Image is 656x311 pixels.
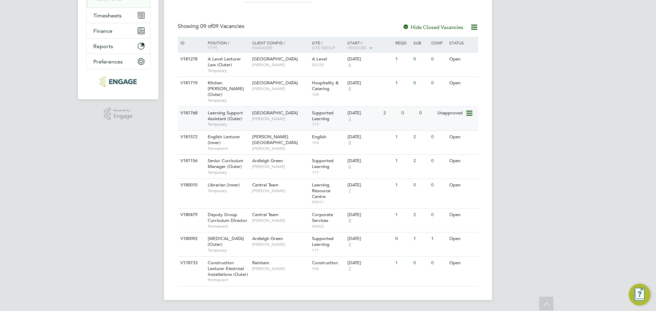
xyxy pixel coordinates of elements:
[312,182,330,199] span: Learning Resource Centre
[178,23,246,30] div: Showing
[412,179,429,192] div: 0
[208,146,249,151] span: Permanent
[347,212,392,218] div: [DATE]
[179,179,203,192] div: V180010
[347,266,352,272] span: 7
[179,37,203,48] div: ID
[448,257,477,269] div: Open
[429,131,447,143] div: 0
[86,54,150,69] button: Preferences
[394,53,411,66] div: 1
[394,209,411,221] div: 1
[179,232,203,245] div: V180092
[179,53,203,66] div: V181278
[394,155,411,167] div: 1
[312,122,344,127] span: 117
[312,248,344,253] span: 117
[347,62,352,68] span: 6
[208,277,249,283] span: Permanent
[347,260,392,266] div: [DATE]
[429,37,447,48] div: Conf
[412,77,429,89] div: 0
[412,209,429,221] div: 2
[208,260,248,277] span: Construction Lecturer Electrical Installations (Outer)
[394,131,411,143] div: 1
[347,45,367,50] span: Vendors
[252,212,278,217] span: Central Team
[347,86,352,92] span: 8
[429,77,447,89] div: 0
[113,113,133,119] span: Engage
[208,212,247,223] span: Deputy Group Curriculum Director
[208,170,249,175] span: Temporary
[208,158,243,169] span: Senior Curriculum Manager (Outer)
[412,232,429,245] div: 1
[312,199,344,205] span: 90011
[347,218,352,224] span: 8
[412,155,429,167] div: 2
[252,86,309,91] span: [PERSON_NAME]
[448,77,477,89] div: Open
[200,23,213,30] span: 09 of
[347,116,352,122] span: 2
[347,164,352,170] span: 6
[179,209,203,221] div: V180479
[394,77,411,89] div: 1
[252,236,283,241] span: Ardleigh Green
[312,56,327,62] span: A Level
[347,140,352,146] span: 8
[104,108,133,121] a: Powered byEngage
[179,155,203,167] div: V181156
[347,242,352,248] span: 3
[394,257,411,269] div: 1
[402,24,463,30] label: Hide Closed Vacancies
[448,53,477,66] div: Open
[208,98,249,103] span: Temporary
[448,232,477,245] div: Open
[310,37,346,53] div: Site /
[347,134,392,140] div: [DATE]
[312,134,326,140] span: English
[252,134,298,145] span: [PERSON_NAME][GEOGRAPHIC_DATA]
[208,110,243,122] span: Learning Support Assistant (Outer)
[86,39,150,54] button: Reports
[113,108,133,113] span: Powered by
[346,37,394,54] div: Start /
[347,80,392,86] div: [DATE]
[179,107,203,119] div: V181768
[347,188,352,194] span: 7
[252,158,283,164] span: Ardleigh Green
[347,236,392,242] div: [DATE]
[252,260,269,266] span: Rainham
[429,155,447,167] div: 0
[93,12,122,19] span: Timesheets
[208,56,241,68] span: A Level Lecturer Law (Outer)
[93,43,113,50] span: Reports
[347,110,380,116] div: [DATE]
[312,224,344,229] span: 90002
[347,56,392,62] div: [DATE]
[252,62,309,68] span: [PERSON_NAME]
[347,182,392,188] div: [DATE]
[412,53,429,66] div: 0
[208,188,249,194] span: Temporary
[93,58,123,65] span: Preferences
[629,284,651,306] button: Engage Resource Center
[208,248,249,253] span: Temporary
[179,131,203,143] div: V181572
[208,236,244,247] span: [MEDICAL_DATA] (Outer)
[394,179,411,192] div: 1
[252,45,272,50] span: Manager
[252,56,298,62] span: [GEOGRAPHIC_DATA]
[347,158,392,164] div: [DATE]
[252,80,298,86] span: [GEOGRAPHIC_DATA]
[252,242,309,247] span: [PERSON_NAME]
[252,110,298,116] span: [GEOGRAPHIC_DATA]
[429,53,447,66] div: 0
[312,45,335,50] span: Site Group
[86,76,150,87] a: Go to home page
[203,37,250,53] div: Position /
[312,170,344,175] span: 117
[412,37,429,48] div: Sub
[179,77,203,89] div: V181719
